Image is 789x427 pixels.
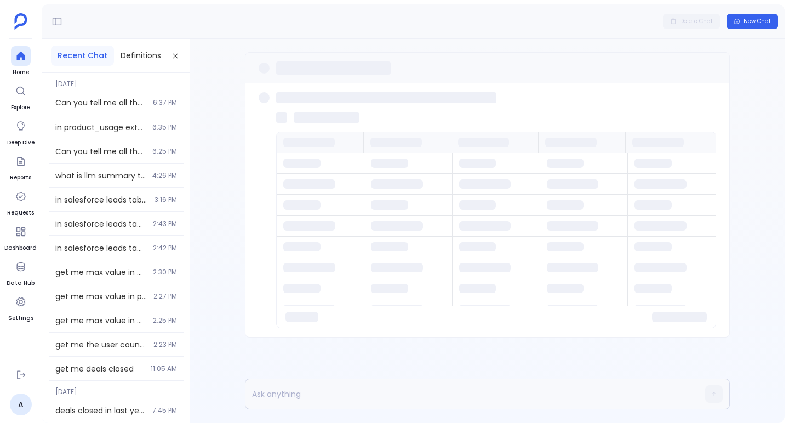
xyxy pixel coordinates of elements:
span: in product_usage extended table how many columns are enabled is there anything disabled , give me... [55,122,146,133]
a: Reports [10,151,31,182]
span: 6:37 PM [153,98,177,107]
img: petavue logo [14,13,27,30]
span: Dashboard [4,244,37,252]
span: get me max value in product_usage id column // use info agent you will be rewarded [55,291,147,302]
span: [DATE] [49,73,184,88]
span: in salesforce leads table get me max,min value of deleted column // use info agent you will be re... [55,194,148,205]
a: Dashboard [4,222,37,252]
span: get me deals closed [55,363,144,374]
a: Home [11,46,31,77]
span: 11:05 AM [151,364,177,373]
span: Explore [11,103,31,112]
span: in salesforce leads table get me max,min value of deleted column // use info agent you will be re... [55,218,146,229]
span: 4:26 PM [152,171,177,180]
span: 7:45 PM [152,406,177,415]
a: Explore [11,81,31,112]
span: Settings [8,314,33,323]
span: [DATE] [49,381,184,396]
span: get me max value in product_usage id column // use info agent you will be rewarded [55,267,146,278]
a: Requests [7,187,34,217]
a: Data Hub [7,257,35,288]
span: 2:23 PM [153,340,177,349]
span: get me the user count details from salesforce such max,min etc [55,339,147,350]
span: 2:27 PM [153,292,177,301]
button: New Chat [727,14,778,29]
span: 6:25 PM [152,147,177,156]
button: Definitions [114,46,168,66]
span: 2:43 PM [153,220,177,228]
span: 2:42 PM [153,244,177,252]
span: deals closed in last year. [55,405,146,416]
span: get me max value in product_usage id column [55,315,146,326]
span: Reports [10,173,31,182]
span: 3:16 PM [155,195,177,204]
span: Can you tell me all the columns along with their data fill percentage in product usage extended t... [55,97,146,108]
a: A [10,394,32,415]
a: Deep Dive [7,116,35,147]
span: 2:25 PM [153,316,177,325]
span: in salesforce leads table get me max,min value of deleted column [55,243,146,254]
span: Requests [7,209,34,217]
span: Home [11,68,31,77]
button: Recent Chat [51,46,114,66]
span: 2:30 PM [153,268,177,277]
a: Settings [8,292,33,323]
span: Can you tell me all the important columns along with their data fill percentage in product usage ... [55,146,146,157]
span: Deep Dive [7,138,35,147]
span: Data Hub [7,279,35,288]
span: what is llm summary table details tell me about it [55,170,146,181]
span: New Chat [744,18,771,25]
span: 6:35 PM [152,123,177,132]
